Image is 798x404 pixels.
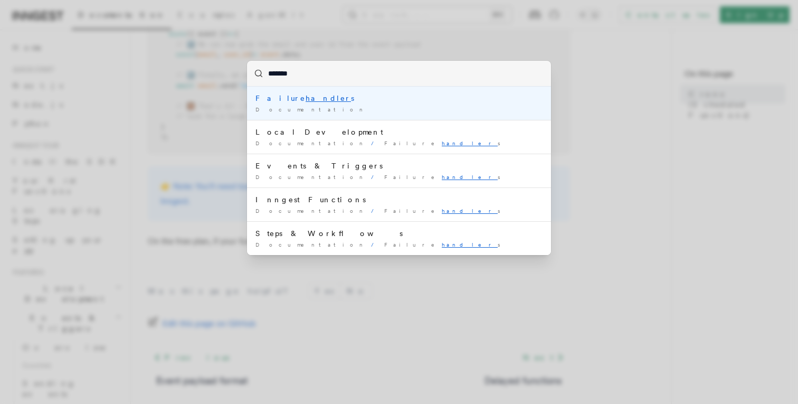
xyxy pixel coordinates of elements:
span: Failure s [384,208,507,214]
div: Steps & Workflows [255,228,543,239]
span: / [371,241,380,248]
mark: handler [442,241,498,248]
span: Documentation [255,208,367,214]
div: Inngest Functions [255,194,543,205]
mark: handler [442,174,498,180]
div: Events & Triggers [255,161,543,171]
span: / [371,140,380,146]
span: / [371,174,380,180]
span: Failure s [384,140,507,146]
mark: handler [442,208,498,214]
span: Failure s [384,174,507,180]
span: Documentation [255,140,367,146]
span: Documentation [255,174,367,180]
div: Local Development [255,127,543,137]
span: / [371,208,380,214]
mark: handler [442,140,498,146]
mark: handler [306,94,351,102]
span: Documentation [255,106,367,112]
span: Failure s [384,241,507,248]
div: Failure s [255,93,543,104]
span: Documentation [255,241,367,248]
